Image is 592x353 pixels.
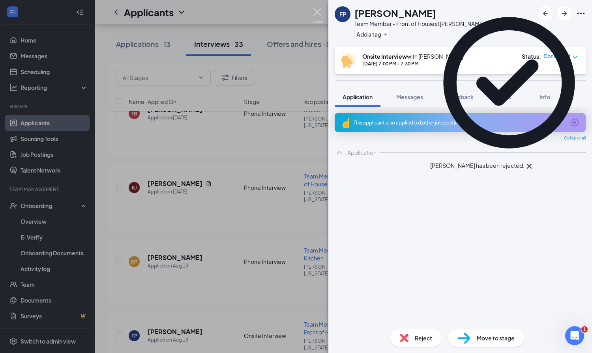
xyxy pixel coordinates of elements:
[335,148,344,157] svg: ChevronUp
[565,326,584,345] iframe: Intercom live chat
[362,53,407,60] b: Onsite Interview
[354,30,390,38] button: PlusAdd a tag
[343,93,373,100] span: Application
[525,162,534,171] svg: Cross
[383,32,388,37] svg: Plus
[354,119,565,126] div: This applicant also applied to 1 other job posting(s)
[362,60,463,67] div: [DATE] 7:00 PM - 7:30 PM
[415,334,432,342] span: Reject
[339,10,346,18] div: FP
[430,162,525,171] div: [PERSON_NAME] has been rejected.
[581,326,588,333] span: 1
[477,334,515,342] span: Move to stage
[362,52,463,60] div: with [PERSON_NAME]
[354,20,514,28] div: Team Member - Front of House at [PERSON_NAME][US_STATE]
[354,6,436,20] h1: [PERSON_NAME]
[347,149,377,156] div: Application
[430,4,588,162] svg: CheckmarkCircle
[396,93,423,100] span: Messages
